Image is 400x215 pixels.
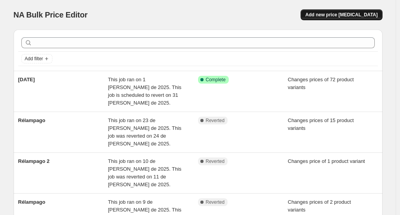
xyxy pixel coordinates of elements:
span: Changes prices of 2 product variants [288,199,351,213]
span: Add new price [MEDICAL_DATA] [305,12,377,18]
span: Changes prices of 15 product variants [288,117,354,131]
span: Complete [206,77,226,83]
span: NA Bulk Price Editor [14,10,88,19]
span: Rélampago [18,117,45,123]
button: Add filter [21,54,52,63]
span: Reverted [206,199,225,205]
span: [DATE] [18,77,35,82]
span: This job ran on 1 [PERSON_NAME] de 2025. This job is scheduled to revert on 31 [PERSON_NAME] de 2... [108,77,181,106]
span: Reverted [206,158,225,164]
span: Changes price of 1 product variant [288,158,365,164]
span: This job ran on 23 de [PERSON_NAME] de 2025. This job was reverted on 24 de [PERSON_NAME] de 2025. [108,117,181,147]
span: This job ran on 10 de [PERSON_NAME] de 2025. This job was reverted on 11 de [PERSON_NAME] de 2025. [108,158,181,187]
span: Rélampago [18,199,45,205]
span: Rélampago 2 [18,158,50,164]
span: Changes prices of 72 product variants [288,77,354,90]
button: Add new price [MEDICAL_DATA] [301,9,382,20]
span: Reverted [206,117,225,124]
span: Add filter [25,56,43,62]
